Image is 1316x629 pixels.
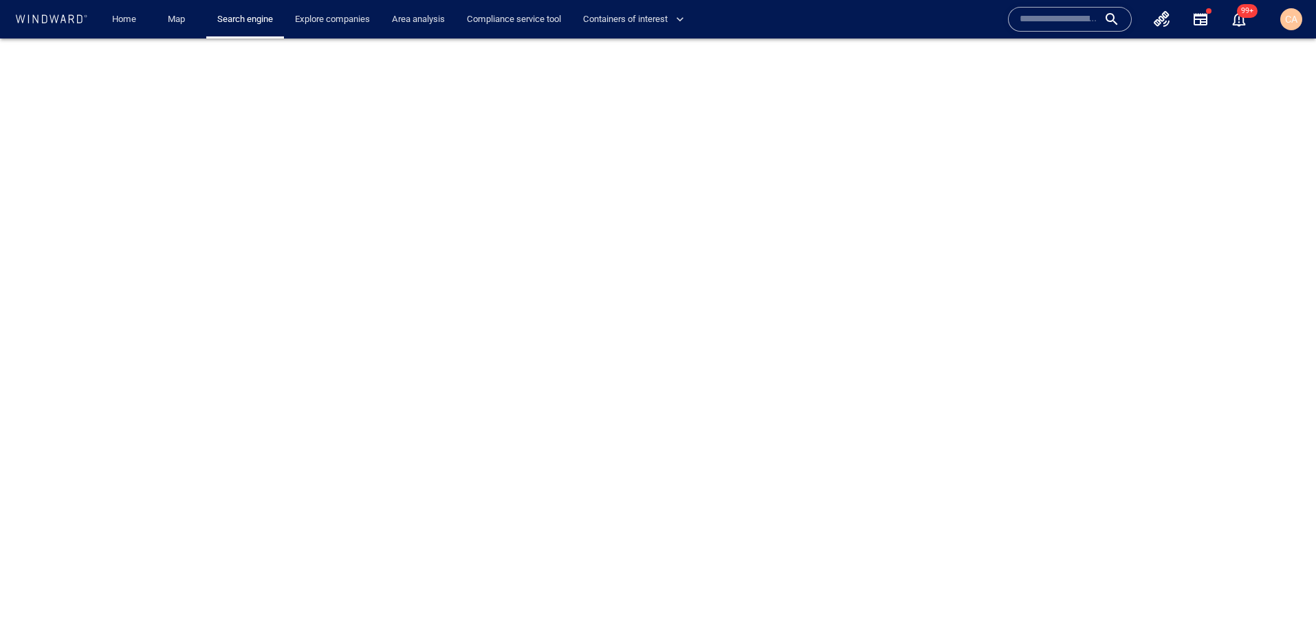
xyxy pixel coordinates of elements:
[107,8,142,32] a: Home
[102,8,146,32] button: Home
[162,8,195,32] a: Map
[212,8,278,32] a: Search engine
[578,8,696,32] button: Containers of interest
[386,8,450,32] a: Area analysis
[1231,11,1247,27] div: Notification center
[461,8,567,32] a: Compliance service tool
[1285,14,1297,25] span: CA
[1222,3,1255,36] button: 99+
[583,12,684,27] span: Containers of interest
[1237,4,1258,18] span: 99+
[1277,5,1305,33] button: CA
[289,8,375,32] a: Explore companies
[157,8,201,32] button: Map
[1258,567,1306,619] iframe: Chat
